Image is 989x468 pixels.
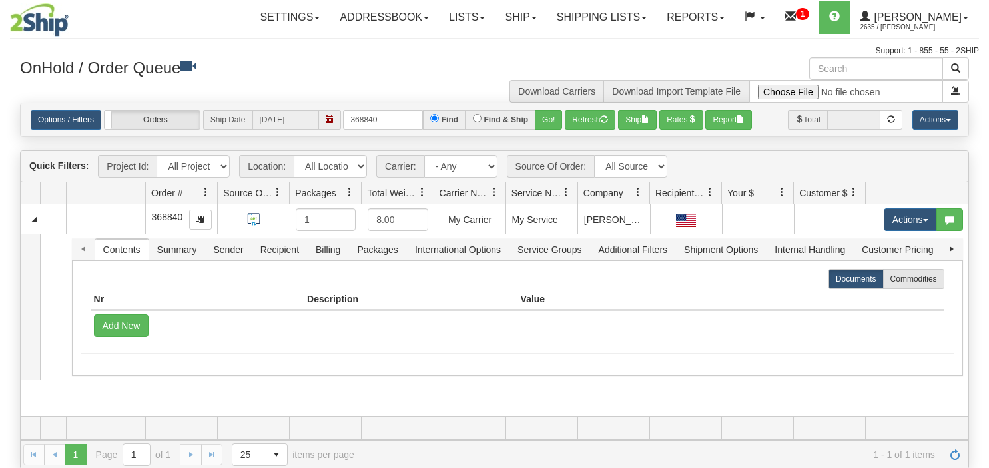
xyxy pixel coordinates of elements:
[809,57,943,80] input: Search
[349,239,406,260] span: Packages
[266,181,289,204] a: Source Of Order filter column settings
[343,110,423,130] input: Order #
[232,443,354,466] span: items per page
[565,110,615,130] button: Refresh
[883,269,944,289] label: Commodities
[727,186,754,200] span: Your $
[788,110,826,130] span: Total
[149,239,205,260] span: Summary
[555,181,577,204] a: Service Name filter column settings
[91,289,304,310] th: Nr
[612,86,741,97] a: Download Import Template File
[771,181,793,204] a: Your $ filter column settings
[223,186,273,200] span: Source Of Order
[484,114,528,126] label: Find & Ship
[775,1,820,34] a: 1
[440,186,490,200] span: Carrier Name
[749,80,943,103] input: Import
[439,1,495,34] a: Lists
[535,110,562,130] button: Go!
[944,444,966,465] a: Refresh
[123,444,150,465] input: Page 1
[850,1,978,34] a: [PERSON_NAME] 2635 / [PERSON_NAME]
[26,211,43,228] a: Collapse
[151,186,182,200] span: Order #
[483,181,505,204] a: Carrier Name filter column settings
[854,239,941,260] span: Customer Pricing
[657,1,735,34] a: Reports
[705,110,752,130] button: Report
[799,186,847,200] span: Customer $
[20,57,485,77] h3: OnHold / Order Queue
[266,444,287,465] span: select
[376,155,424,178] span: Carrier:
[252,239,307,260] span: Recipient
[240,448,258,461] span: 25
[330,1,439,34] a: Addressbook
[407,239,509,260] span: International Options
[94,314,149,337] button: Add New
[250,1,330,34] a: Settings
[591,239,676,260] span: Additional Filters
[31,110,101,130] a: Options / Filters
[295,186,336,200] span: Packages
[95,239,149,260] span: Contents
[96,443,171,466] span: Page of 1
[65,444,86,465] span: Page 1
[699,181,721,204] a: Recipient Country filter column settings
[308,239,348,260] span: Billing
[627,181,649,204] a: Company filter column settings
[495,1,546,34] a: Ship
[239,155,294,178] span: Location:
[912,110,958,130] button: Actions
[21,151,968,182] div: grid toolbar
[870,11,962,23] span: [PERSON_NAME]
[98,155,157,178] span: Project Id:
[367,186,417,200] span: Total Weight
[505,204,577,234] td: My Service
[10,45,979,57] div: Support: 1 - 855 - 55 - 2SHIP
[577,204,649,234] td: [PERSON_NAME]
[189,210,212,230] button: Copy to clipboard
[440,212,499,227] div: My Carrier
[29,159,89,172] label: Quick Filters:
[373,449,935,460] span: 1 - 1 of 1 items
[507,155,595,178] span: Source Of Order:
[942,57,969,80] button: Search
[304,289,517,310] th: Description
[676,239,766,260] span: Shipment Options
[659,110,703,130] button: Rates
[152,212,183,222] span: 368840
[958,166,988,302] iframe: chat widget
[194,181,217,204] a: Order # filter column settings
[842,181,865,204] a: Customer $ filter column settings
[655,186,705,200] span: Recipient Country
[232,443,288,466] span: Page sizes drop down
[547,1,657,34] a: Shipping lists
[203,110,252,130] span: Ship Date
[583,186,623,200] span: Company
[828,269,884,289] label: Documents
[796,8,810,20] sup: 1
[511,186,561,200] span: Service Name
[10,3,69,37] img: logo2635.jpg
[442,114,458,126] label: Find
[676,214,696,227] img: US
[767,239,853,260] span: Internal Handling
[105,111,200,129] label: Orders
[517,289,731,310] th: Value
[860,21,960,34] span: 2635 / [PERSON_NAME]
[884,208,937,231] button: Actions
[411,181,434,204] a: Total Weight filter column settings
[338,181,361,204] a: Packages filter column settings
[509,239,589,260] span: Service Groups
[206,239,252,260] span: Sender
[243,208,265,230] img: API
[518,86,595,97] a: Download Carriers
[618,110,657,130] button: Ship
